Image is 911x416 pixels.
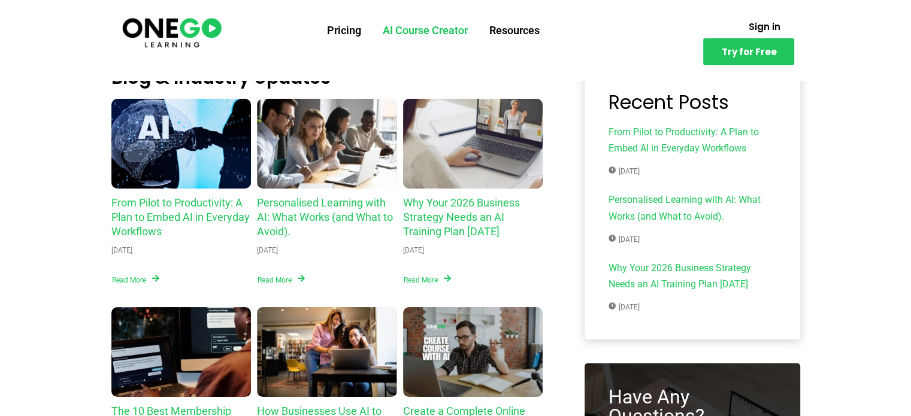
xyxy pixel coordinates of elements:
a: Personalised Learning with AI: What Works (and What to Avoid).[DATE] [609,192,776,247]
h3: Recent Posts [609,93,776,112]
a: Personalised Learning with AI: What Works (and What to Avoid). [257,196,393,238]
a: Resources [479,15,550,46]
div: [DATE] [111,244,132,256]
a: Read More [403,274,452,286]
span: [DATE] [609,233,640,245]
span: Personalised Learning with AI: What Works (and What to Avoid). [609,192,776,227]
span: [DATE] [609,301,640,313]
a: Personalised Learning with AI: What Works (and What to Avoid). [257,99,397,189]
span: Sign in [748,22,780,31]
a: How Businesses Use AI to Build Internal Training Courses Fast [257,307,397,397]
a: AI Course Creator [372,15,479,46]
span: Why Your 2026 Business Strategy Needs an AI Training Plan [DATE] [609,260,776,295]
a: Why Your 2026 Business Strategy Needs an AI Training Plan Today [403,99,543,189]
a: Why Your 2026 Business Strategy Needs an AI Training Plan [DATE][DATE] [609,260,776,315]
a: From Pilot to Productivity: A Plan to Embed AI in Everyday Workflows [111,196,250,238]
a: Why Your 2026 Business Strategy Needs an AI Training Plan [DATE] [403,196,520,238]
div: [DATE] [403,244,424,256]
a: From Pilot to Productivity: A Plan to Embed AI in Everyday Workflows [111,99,252,189]
a: Create a Complete Online Course in Minutes with AI [403,307,543,397]
a: Try for Free [703,38,794,65]
a: Sign in [734,15,794,38]
a: The 10 Best Membership Platforms for Online Course Creators [111,307,252,397]
span: [DATE] [609,165,640,177]
a: From Pilot to Productivity: A Plan to Embed AI in Everyday Workflows[DATE] [609,124,776,180]
a: Pricing [316,15,372,46]
div: [DATE] [257,244,278,256]
a: Read More [257,274,305,286]
span: From Pilot to Productivity: A Plan to Embed AI in Everyday Workflows [609,124,776,159]
a: Read More [111,274,160,286]
span: Try for Free [721,47,776,56]
h2: Blog & Industry Updates [111,69,543,87]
